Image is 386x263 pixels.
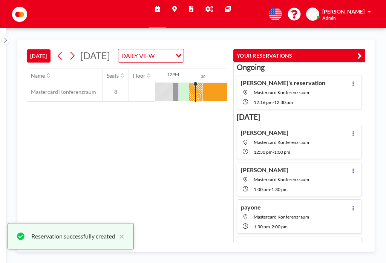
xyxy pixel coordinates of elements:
h4: [PERSON_NAME] [241,166,288,174]
span: 12:30 PM [254,149,273,155]
button: [DATE] [27,49,51,63]
button: close [115,232,124,241]
h4: [PERSON_NAME] [241,129,288,136]
div: Reservation successfully created [31,232,115,241]
span: 12:30 PM [274,99,293,105]
span: - [129,89,155,95]
span: - [270,224,271,229]
span: 12:16 PM [254,99,273,105]
h3: Ongoing [237,63,362,72]
h4: [PERSON_NAME] [PERSON_NAME] [241,241,335,248]
span: Mastercard Konferenzraum [254,90,309,95]
span: [DATE] [80,50,110,61]
h3: [DATE] [237,112,362,122]
span: Mastercard Konferenzraum [254,214,309,220]
div: Floor [133,72,146,79]
span: 1:00 PM [254,187,270,192]
span: [PERSON_NAME] [322,8,365,15]
div: Search for option [118,49,184,62]
span: 1:30 PM [271,187,288,192]
span: Mastercard Konferenzraum [254,139,309,145]
button: YOUR RESERVATIONS [233,49,365,62]
img: organization-logo [12,7,27,22]
h4: [PERSON_NAME]'s reservation [241,79,325,87]
span: - [273,99,274,105]
span: 2:00 PM [271,224,288,229]
h4: payone [241,203,261,211]
div: Seats [107,72,119,79]
span: - [273,149,274,155]
div: 30 [201,74,205,79]
input: Search for option [157,51,171,61]
span: 1:00 PM [274,149,290,155]
span: 1:30 PM [254,224,270,229]
span: DAILY VIEW [120,51,156,61]
span: - [270,187,271,192]
span: Mastercard Konferenzraum [27,89,96,95]
span: Admin [322,15,336,21]
span: 8 [103,89,129,95]
span: DB [309,11,316,18]
span: Mastercard Konferenzraum [254,177,309,182]
div: Name [31,72,45,79]
div: 12PM [167,72,179,77]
